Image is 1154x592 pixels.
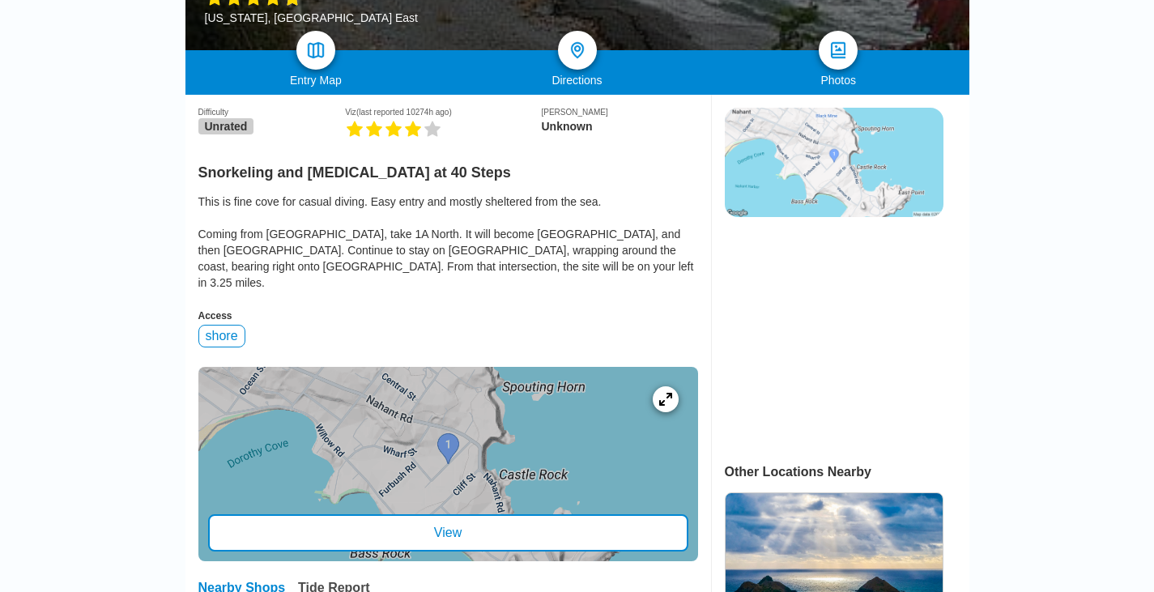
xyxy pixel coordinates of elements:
[198,367,698,561] a: entry mapView
[708,74,969,87] div: Photos
[725,465,969,479] div: Other Locations Nearby
[185,74,447,87] div: Entry Map
[306,40,326,60] img: map
[198,108,346,117] div: Difficulty
[205,11,418,24] div: [US_STATE], [GEOGRAPHIC_DATA] East
[558,31,597,70] a: directions
[296,31,335,70] a: map
[198,310,698,322] div: Access
[828,40,848,60] img: photos
[541,120,697,133] div: Unknown
[198,194,698,291] div: This is fine cove for casual diving. Easy entry and mostly sheltered from the sea. Coming from [G...
[198,155,698,181] h2: Snorkeling and [MEDICAL_DATA] at 40 Steps
[725,108,943,217] img: static
[198,118,254,134] span: Unrated
[208,514,688,552] div: View
[345,108,541,117] div: Viz (last reported 10274h ago)
[568,40,587,60] img: directions
[541,108,697,117] div: [PERSON_NAME]
[198,325,245,347] div: shore
[819,31,858,70] a: photos
[446,74,708,87] div: Directions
